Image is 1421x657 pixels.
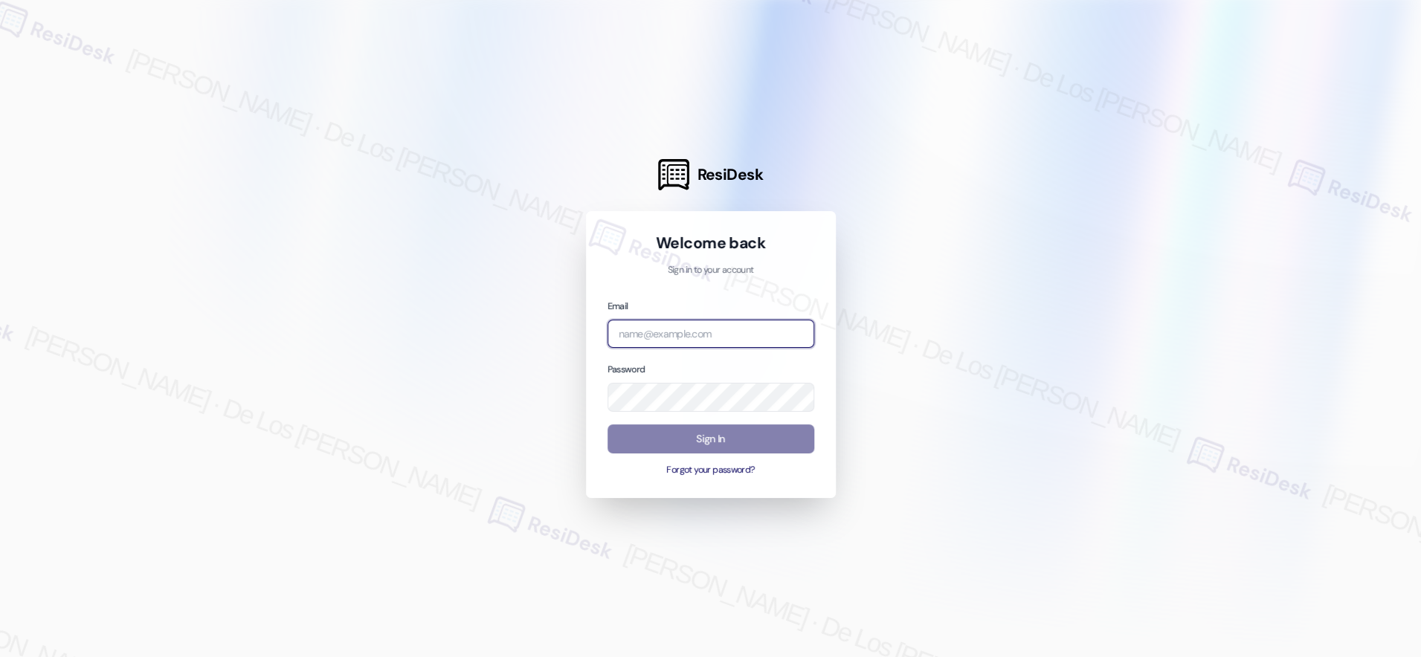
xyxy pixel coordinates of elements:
[608,363,645,375] label: Password
[658,159,689,190] img: ResiDesk Logo
[608,300,628,312] label: Email
[608,264,814,277] p: Sign in to your account
[608,233,814,253] h1: Welcome back
[697,164,763,185] span: ResiDesk
[608,464,814,477] button: Forgot your password?
[608,424,814,453] button: Sign In
[608,320,814,349] input: name@example.com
